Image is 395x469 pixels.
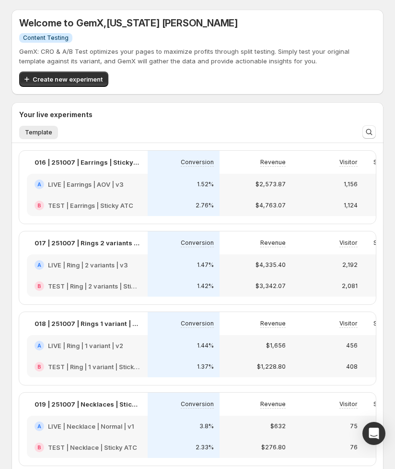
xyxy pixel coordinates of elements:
[342,261,358,269] p: 2,192
[37,203,41,208] h2: B
[260,158,286,166] p: Revenue
[37,262,41,268] h2: A
[48,281,140,291] h2: TEST | Ring | 2 variants | Sticky ATC
[339,239,358,247] p: Visitor
[35,238,140,248] p: 017 | 251007 | Rings 2 variants | Sticky ATC
[181,400,214,408] p: Conversion
[181,158,214,166] p: Conversion
[346,363,358,371] p: 408
[270,422,286,430] p: $632
[261,444,286,451] p: $276.80
[181,239,214,247] p: Conversion
[37,343,41,349] h2: A
[339,400,358,408] p: Visitor
[19,17,376,29] h5: Welcome to GemX
[35,319,140,328] p: 018 | 251007 | Rings 1 variant | Sticky ATC
[344,180,358,188] p: 1,156
[266,342,286,349] p: $1,656
[19,47,376,66] p: GemX: CRO & A/B Test optimizes your pages to maximize profits through split testing. Simply test ...
[37,445,41,450] h2: B
[48,443,137,452] h2: TEST | Necklace | Sticky ATC
[350,444,358,451] p: 76
[48,180,124,189] h2: LIVE | Earrings | AOV | v3
[260,400,286,408] p: Revenue
[33,74,103,84] span: Create new experiment
[350,422,358,430] p: 75
[48,421,134,431] h2: LIVE | Necklace | Normal | v1
[48,341,123,350] h2: LIVE | Ring | 1 variant | v2
[256,180,286,188] p: $2,573.87
[37,283,41,289] h2: B
[344,202,358,209] p: 1,124
[260,239,286,247] p: Revenue
[362,422,385,445] div: Open Intercom Messenger
[48,362,140,372] h2: TEST | Ring | 1 variant | Sticky ATC
[339,158,358,166] p: Visitor
[346,342,358,349] p: 456
[35,399,140,409] p: 019 | 251007 | Necklaces | Sticky ATC
[37,181,41,187] h2: A
[19,72,108,87] button: Create new experiment
[197,180,214,188] p: 1.52%
[197,282,214,290] p: 1.42%
[48,260,128,270] h2: LIVE | Ring | 2 variants | v3
[181,320,214,327] p: Conversion
[260,320,286,327] p: Revenue
[256,202,286,209] p: $4,763.07
[35,157,140,167] p: 016 | 251007 | Earrings | Sticky ATC
[23,34,69,42] span: Content Testing
[196,202,214,209] p: 2.76%
[37,364,41,370] h2: B
[339,320,358,327] p: Visitor
[256,261,286,269] p: $4,335.40
[197,261,214,269] p: 1.47%
[199,422,214,430] p: 3.8%
[196,444,214,451] p: 2.33%
[256,282,286,290] p: $3,342.07
[257,363,286,371] p: $1,228.80
[342,282,358,290] p: 2,081
[25,129,52,136] span: Template
[104,17,238,29] span: , [US_STATE] [PERSON_NAME]
[48,201,133,210] h2: TEST | Earrings | Sticky ATC
[197,363,214,371] p: 1.37%
[362,125,376,139] button: Search and filter results
[19,110,93,120] h3: Your live experiments
[197,342,214,349] p: 1.44%
[37,423,41,429] h2: A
